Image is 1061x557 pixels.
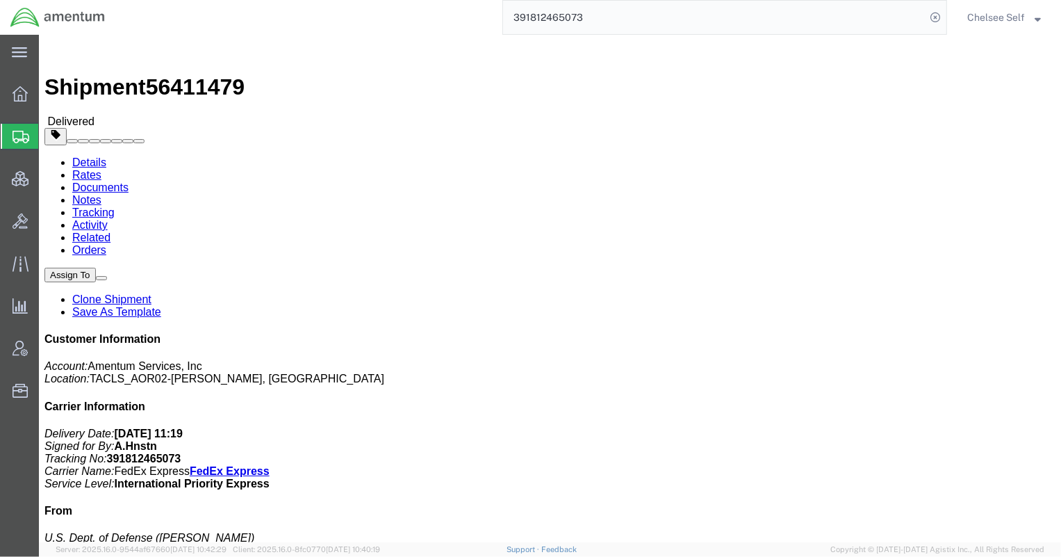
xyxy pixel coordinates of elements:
[507,545,541,554] a: Support
[326,545,380,554] span: [DATE] 10:40:19
[967,10,1025,25] span: Chelsee Self
[503,1,926,34] input: Search for shipment number, reference number
[39,35,1061,542] iframe: FS Legacy Container
[233,545,380,554] span: Client: 2025.16.0-8fc0770
[830,544,1044,556] span: Copyright © [DATE]-[DATE] Agistix Inc., All Rights Reserved
[967,9,1042,26] button: Chelsee Self
[56,545,227,554] span: Server: 2025.16.0-9544af67660
[10,7,106,28] img: logo
[170,545,227,554] span: [DATE] 10:42:29
[541,545,577,554] a: Feedback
